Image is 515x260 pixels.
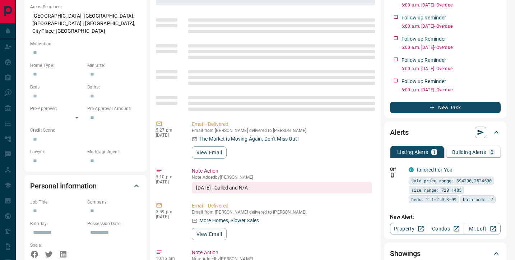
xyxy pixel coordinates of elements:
p: Job Title: [30,199,84,205]
p: 0 [491,150,493,155]
p: 6:00 a.m. [DATE] - Overdue [402,23,501,29]
p: Follow up Reminder [402,35,446,43]
a: Condos [427,223,464,234]
p: 6:00 a.m. [DATE] - Overdue [402,44,501,51]
p: Credit Score: [30,127,141,133]
p: 6:00 a.m. [DATE] - Overdue [402,65,501,72]
p: Home Type: [30,62,84,69]
div: condos.ca [409,167,414,172]
p: More Homes, Slower Sales [199,217,259,224]
p: [GEOGRAPHIC_DATA], [GEOGRAPHIC_DATA], [GEOGRAPHIC_DATA] | [GEOGRAPHIC_DATA], CityPlace, [GEOGRAPH... [30,10,141,37]
a: Mr.Loft [464,223,501,234]
p: Social: [30,242,84,248]
p: 1 [433,150,436,155]
p: Company: [87,199,141,205]
p: 3:59 pm [156,209,181,214]
div: [DATE] - Called and N/A [192,182,372,193]
p: [DATE] [156,214,181,219]
p: Motivation: [30,41,141,47]
p: Email - Delivered [192,120,372,128]
a: Tailored For You [416,167,453,173]
a: Property [390,223,427,234]
p: Pre-Approval Amount: [87,105,141,112]
p: Follow up Reminder [402,78,446,85]
p: Birthday: [30,220,84,227]
span: sale price range: 394200,2524500 [411,177,492,184]
h2: Alerts [390,127,409,138]
p: Note Added by [PERSON_NAME] [192,175,372,180]
svg: Push Notification Only [390,173,395,178]
p: New Alert: [390,213,501,221]
p: Possession Date: [87,220,141,227]
p: [DATE] [156,133,181,138]
p: Baths: [87,84,141,90]
p: 6:00 a.m. [DATE] - Overdue [402,87,501,93]
button: View Email [192,146,227,159]
h2: Personal Information [30,180,97,192]
p: Listing Alerts [397,150,428,155]
p: Mortgage Agent: [87,149,141,155]
p: Email from [PERSON_NAME] delivered to [PERSON_NAME] [192,128,372,133]
div: Personal Information [30,177,141,195]
p: Email - Delivered [192,202,372,210]
h2: Showings [390,248,421,259]
div: Alerts [390,124,501,141]
p: Building Alerts [452,150,486,155]
button: New Task [390,102,501,113]
span: bathrooms: 2 [463,196,493,203]
button: View Email [192,228,227,240]
p: Off [390,166,404,173]
p: Lawyer: [30,149,84,155]
p: Beds: [30,84,84,90]
span: size range: 720,1485 [411,186,461,193]
p: Note Action [192,249,372,256]
p: The Market is Moving Again, Don’t Miss Out! [199,135,299,143]
p: 6:00 a.m. [DATE] - Overdue [402,2,501,8]
p: [DATE] [156,179,181,184]
p: Email from [PERSON_NAME] delivered to [PERSON_NAME] [192,210,372,215]
p: Areas Searched: [30,4,141,10]
p: Min Size: [87,62,141,69]
p: Note Action [192,167,372,175]
p: Follow up Reminder [402,56,446,64]
p: 5:27 pm [156,128,181,133]
span: beds: 2.1-2.9,3-99 [411,196,456,203]
p: Pre-Approved: [30,105,84,112]
p: Follow up Reminder [402,14,446,22]
p: 5:10 pm [156,174,181,179]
